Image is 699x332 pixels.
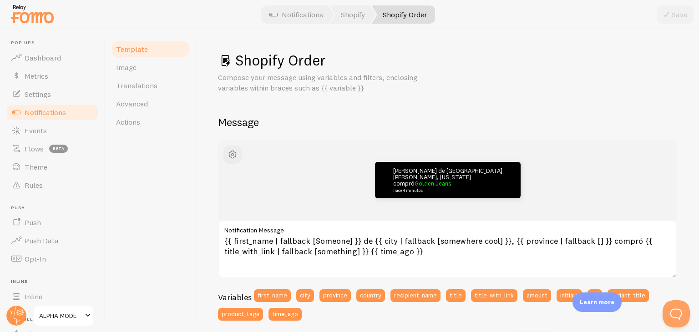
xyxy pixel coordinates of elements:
[25,53,61,62] span: Dashboard
[25,218,41,227] span: Push
[10,2,55,25] img: fomo-relay-logo-orange.svg
[446,289,466,302] button: title
[523,289,551,302] button: amount
[25,181,43,190] span: Rules
[5,121,99,140] a: Events
[557,289,582,302] button: initials
[5,85,99,103] a: Settings
[5,140,99,158] a: Flows beta
[25,254,46,263] span: Opt-In
[25,108,66,117] span: Notifications
[116,81,157,90] span: Translations
[5,67,99,85] a: Metrics
[39,310,82,321] span: ALPHA MODE
[5,250,99,268] a: Opt-In
[25,162,47,171] span: Theme
[5,176,99,194] a: Rules
[218,51,677,70] h1: Shopify Order
[25,90,51,99] span: Settings
[415,180,451,187] a: Golden Jeans
[5,213,99,231] a: Push
[25,71,48,80] span: Metrics
[5,158,99,176] a: Theme
[218,72,436,93] p: Compose your message using variables and filters, enclosing variables within braces such as {{ va...
[471,289,517,302] button: title_with_link
[580,298,614,307] p: Learn more
[25,292,42,301] span: Inline
[218,115,677,129] h2: Message
[49,145,68,153] span: beta
[218,292,252,302] h3: Variables
[5,231,99,250] a: Push Data
[116,117,140,126] span: Actions
[11,205,99,211] span: Push
[111,95,190,113] a: Advanced
[572,292,622,312] div: Learn more
[268,308,302,321] button: time_ago
[25,144,44,153] span: Flows
[111,76,190,95] a: Translations
[319,289,351,302] button: province
[111,40,190,58] a: Template
[588,289,602,302] button: url
[5,103,99,121] a: Notifications
[608,289,649,302] button: variant_title
[25,126,47,135] span: Events
[218,220,677,236] label: Notification Message
[5,287,99,306] a: Inline
[111,113,190,131] a: Actions
[33,305,94,327] a: ALPHA MODE
[218,308,263,321] button: product_tags
[116,99,148,108] span: Advanced
[116,45,148,54] span: Template
[390,289,441,302] button: recipient_name
[663,300,690,327] iframe: Help Scout Beacon - Open
[393,188,500,193] small: hace 4 minutos
[393,167,502,193] p: [PERSON_NAME] de [GEOGRAPHIC_DATA][PERSON_NAME], [US_STATE] compró
[116,63,137,72] span: Image
[356,289,385,302] button: country
[11,40,99,46] span: Pop-ups
[11,279,99,285] span: Inline
[254,289,291,302] button: first_name
[25,236,59,245] span: Push Data
[111,58,190,76] a: Image
[296,289,314,302] button: city
[5,49,99,67] a: Dashboard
